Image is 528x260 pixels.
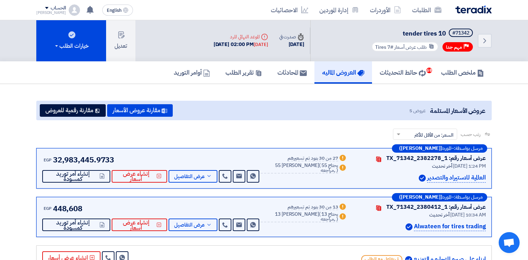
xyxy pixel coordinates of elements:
[277,68,307,76] h5: المحادثات
[174,222,205,228] span: عرض التفاصيل
[394,44,427,51] span: طلب عرض أسعار
[372,61,433,84] a: حائط التحديثات68
[399,195,443,200] b: ([PERSON_NAME])
[279,33,304,40] div: صدرت في
[427,173,486,183] p: العالمية للاستيراد والتصدير
[225,68,262,76] h5: تقرير الطلب
[54,42,89,50] div: خيارات الطلب
[48,220,98,230] span: إنشاء أمر توريد كمسودة
[406,223,412,230] img: Verified Account
[106,20,135,61] button: تعديل
[392,193,487,201] div: –
[319,211,321,218] span: (
[288,205,338,210] div: 13 من 30 بنود تم تسعيرهم
[430,106,485,115] span: عروض الأسعار المستلمة
[433,61,492,84] a: ملخص الطلب
[407,2,447,18] a: الطلبات
[218,61,270,84] a: تقرير الطلب
[499,232,520,253] div: Open chat
[414,222,486,231] p: Alwateen for tires trading
[53,154,114,166] span: 32,983,445.9733
[166,61,218,84] a: أوامر التوريد
[36,20,106,61] button: خيارات الطلب
[432,162,452,170] span: أخر تحديث
[107,104,173,117] button: مقارنة عروض الأسعار
[44,157,52,163] span: EGP
[452,31,469,36] div: #71342
[321,162,338,174] span: 55 يحتاج مراجعه,
[370,29,474,38] h5: tender tires 10
[336,215,338,223] span: )
[117,220,155,230] span: إنشاء عرض أسعار
[419,175,426,182] img: Verified Account
[392,144,487,153] div: –
[36,11,66,15] div: [PERSON_NAME]
[364,2,407,18] a: الأوردرات
[44,205,52,212] span: EGP
[450,211,486,219] span: [DATE] 10:34 AM
[214,33,268,40] div: الموعد النهائي للرد
[386,154,486,162] div: عرض أسعار رقم: TX_71342_2382278_1
[214,40,268,48] div: [DATE] 02:00 PM
[42,219,110,231] button: إنشاء أمر توريد كمسودة
[102,5,133,16] button: English
[414,131,453,139] span: السعر: من الأقل للأكثر
[446,44,462,51] span: مهم جدا
[117,171,155,182] span: إنشاء عرض أسعار
[321,211,338,223] span: 13 يحتاج مراجعه,
[51,5,66,11] div: الحساب
[174,174,205,179] span: عرض التفاصيل
[461,131,481,138] span: رتب حسب
[443,195,451,200] span: المورد
[261,212,338,222] div: 13 [PERSON_NAME]
[279,40,304,48] div: [DATE]
[454,146,483,151] span: مرسل بواسطة:
[455,6,492,14] img: Teradix logo
[53,203,82,214] span: 448,608
[40,104,106,117] button: مقارنة رقمية للعروض
[42,170,110,183] button: إنشاء أمر توريد كمسودة
[112,170,167,183] button: إنشاء عرض أسعار
[454,195,483,200] span: مرسل بواسطة:
[426,68,432,73] span: 68
[261,163,338,174] div: 55 [PERSON_NAME]
[48,171,98,182] span: إنشاء أمر توريد كمسودة
[380,68,426,76] h5: حائط التحديثات
[107,8,121,13] span: English
[314,2,364,18] a: إدارة الموردين
[174,68,210,76] h5: أوامر التوريد
[254,41,268,48] div: [DATE]
[270,61,314,84] a: المحادثات
[386,203,486,211] div: عرض أسعار رقم: TX_71342_2380412_1
[409,107,425,114] span: عروض 5
[314,61,372,84] a: العروض الماليه
[288,156,338,161] div: 27 من 30 بنود تم تسعيرهم
[443,146,451,151] span: المورد
[169,219,218,231] button: عرض التفاصيل
[375,44,393,51] span: #Tires 7
[322,68,364,76] h5: العروض الماليه
[319,162,321,169] span: (
[265,2,314,18] a: الاحصائيات
[169,170,218,183] button: عرض التفاصيل
[441,68,484,76] h5: ملخص الطلب
[429,211,449,219] span: أخر تحديث
[403,29,446,38] span: tender tires 10
[336,167,338,174] span: )
[453,162,486,170] span: [DATE] 1:24 PM
[69,5,80,16] img: profile_test.png
[112,219,167,231] button: إنشاء عرض أسعار
[399,146,443,151] b: ([PERSON_NAME])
